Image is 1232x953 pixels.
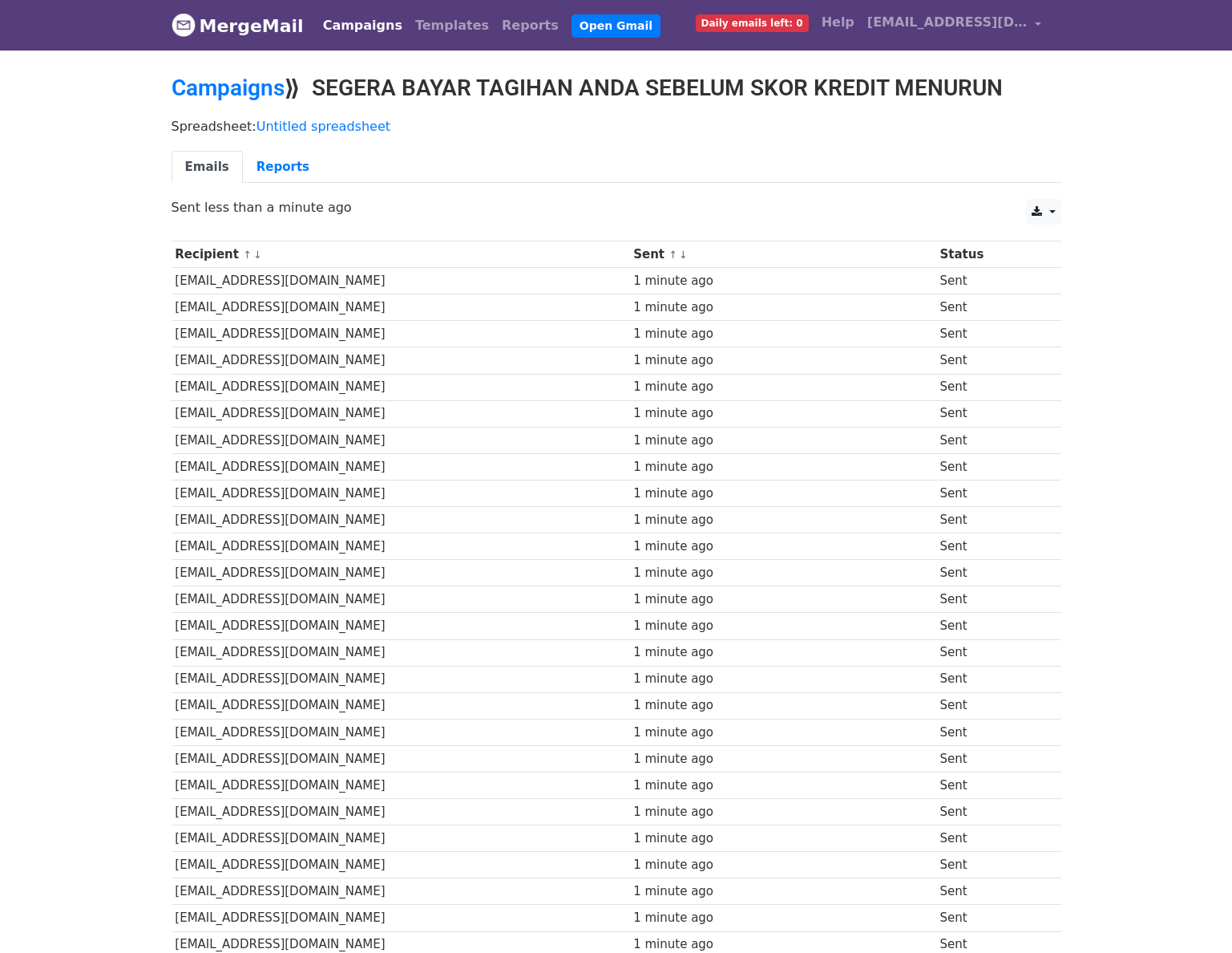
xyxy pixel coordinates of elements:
td: [EMAIL_ADDRESS][DOMAIN_NAME] [172,400,630,427]
td: Sent [936,427,1045,453]
td: Sent [936,321,1045,347]
td: [EMAIL_ADDRESS][DOMAIN_NAME] [172,268,630,294]
div: 1 minute ago [633,909,932,927]
td: [EMAIL_ADDRESS][DOMAIN_NAME] [172,586,630,613]
div: 1 minute ago [633,378,932,396]
div: 1 minute ago [633,298,932,317]
td: [EMAIL_ADDRESS][DOMAIN_NAME] [172,560,630,586]
div: 1 minute ago [633,643,932,662]
a: ↓ [679,249,688,261]
a: Reports [243,151,323,184]
h2: ⟫ SEGERA BAYAR TAGIHAN ANDA SEBELUM SKOR KREDIT MENURUN [172,75,1061,102]
td: Sent [936,453,1045,480]
img: MergeMail logo [172,13,196,37]
td: Sent [936,374,1045,400]
a: Help [815,6,861,39]
a: Daily emails left: 0 [689,6,815,39]
td: [EMAIL_ADDRESS][DOMAIN_NAME] [172,905,630,931]
div: 1 minute ago [633,590,932,609]
div: 1 minute ago [633,670,932,688]
div: 1 minute ago [633,829,932,848]
td: [EMAIL_ADDRESS][DOMAIN_NAME] [172,799,630,825]
a: Reports [495,10,565,42]
td: Sent [936,400,1045,427]
div: 1 minute ago [633,696,932,715]
a: ↑ [669,249,677,261]
td: Sent [936,745,1045,772]
td: [EMAIL_ADDRESS][DOMAIN_NAME] [172,347,630,374]
th: Status [936,241,1045,268]
td: [EMAIL_ADDRESS][DOMAIN_NAME] [172,745,630,772]
div: 1 minute ago [633,272,932,290]
td: [EMAIL_ADDRESS][DOMAIN_NAME] [172,878,630,905]
td: Sent [936,799,1045,825]
a: Emails [172,151,243,184]
td: Sent [936,347,1045,374]
a: Campaigns [317,10,409,42]
a: Templates [409,10,495,42]
div: 1 minute ago [633,485,932,503]
td: Sent [936,507,1045,533]
div: 1 minute ago [633,511,932,529]
div: 1 minute ago [633,564,932,582]
td: [EMAIL_ADDRESS][DOMAIN_NAME] [172,533,630,560]
td: [EMAIL_ADDRESS][DOMAIN_NAME] [172,666,630,692]
div: 1 minute ago [633,458,932,476]
div: 1 minute ago [633,750,932,768]
span: Daily emails left: 0 [696,14,809,32]
div: 1 minute ago [633,351,932,370]
td: Sent [936,772,1045,798]
td: [EMAIL_ADDRESS][DOMAIN_NAME] [172,852,630,878]
td: Sent [936,692,1045,719]
td: [EMAIL_ADDRESS][DOMAIN_NAME] [172,321,630,347]
a: MergeMail [172,9,304,43]
a: ↓ [253,249,262,261]
div: 1 minute ago [633,777,932,795]
td: [EMAIL_ADDRESS][DOMAIN_NAME] [172,639,630,666]
td: Sent [936,586,1045,613]
td: Sent [936,560,1045,586]
td: Sent [936,480,1045,506]
td: [EMAIL_ADDRESS][DOMAIN_NAME] [172,719,630,745]
td: [EMAIL_ADDRESS][DOMAIN_NAME] [172,453,630,480]
a: Untitled spreadsheet [256,119,390,134]
td: Sent [936,533,1045,560]
td: [EMAIL_ADDRESS][DOMAIN_NAME] [172,613,630,639]
td: Sent [936,294,1045,321]
td: Sent [936,666,1045,692]
td: [EMAIL_ADDRESS][DOMAIN_NAME] [172,294,630,321]
td: Sent [936,825,1045,852]
a: Open Gmail [572,14,660,38]
td: Sent [936,613,1045,639]
td: [EMAIL_ADDRESS][DOMAIN_NAME] [172,507,630,533]
div: 1 minute ago [633,432,932,450]
td: Sent [936,878,1045,905]
p: Sent less than a minute ago [172,199,1061,216]
td: [EMAIL_ADDRESS][DOMAIN_NAME] [172,374,630,400]
td: [EMAIL_ADDRESS][DOMAIN_NAME] [172,480,630,506]
td: [EMAIL_ADDRESS][DOMAIN_NAME] [172,692,630,719]
span: [EMAIL_ADDRESS][DOMAIN_NAME] [867,13,1028,32]
div: 1 minute ago [633,856,932,874]
td: Sent [936,639,1045,666]
th: Sent [629,241,935,268]
td: Sent [936,268,1045,294]
td: [EMAIL_ADDRESS][DOMAIN_NAME] [172,427,630,453]
td: Sent [936,719,1045,745]
td: [EMAIL_ADDRESS][DOMAIN_NAME] [172,772,630,798]
p: Spreadsheet: [172,118,1061,135]
div: 1 minute ago [633,803,932,821]
div: 1 minute ago [633,724,932,742]
div: 1 minute ago [633,882,932,901]
th: Recipient [172,241,630,268]
a: ↑ [243,249,252,261]
td: Sent [936,852,1045,878]
div: 1 minute ago [633,325,932,343]
td: Sent [936,905,1045,931]
a: [EMAIL_ADDRESS][DOMAIN_NAME] [861,6,1048,44]
td: [EMAIL_ADDRESS][DOMAIN_NAME] [172,825,630,852]
div: 1 minute ago [633,404,932,423]
div: 1 minute ago [633,617,932,635]
div: 1 minute ago [633,537,932,556]
a: Campaigns [172,75,285,101]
